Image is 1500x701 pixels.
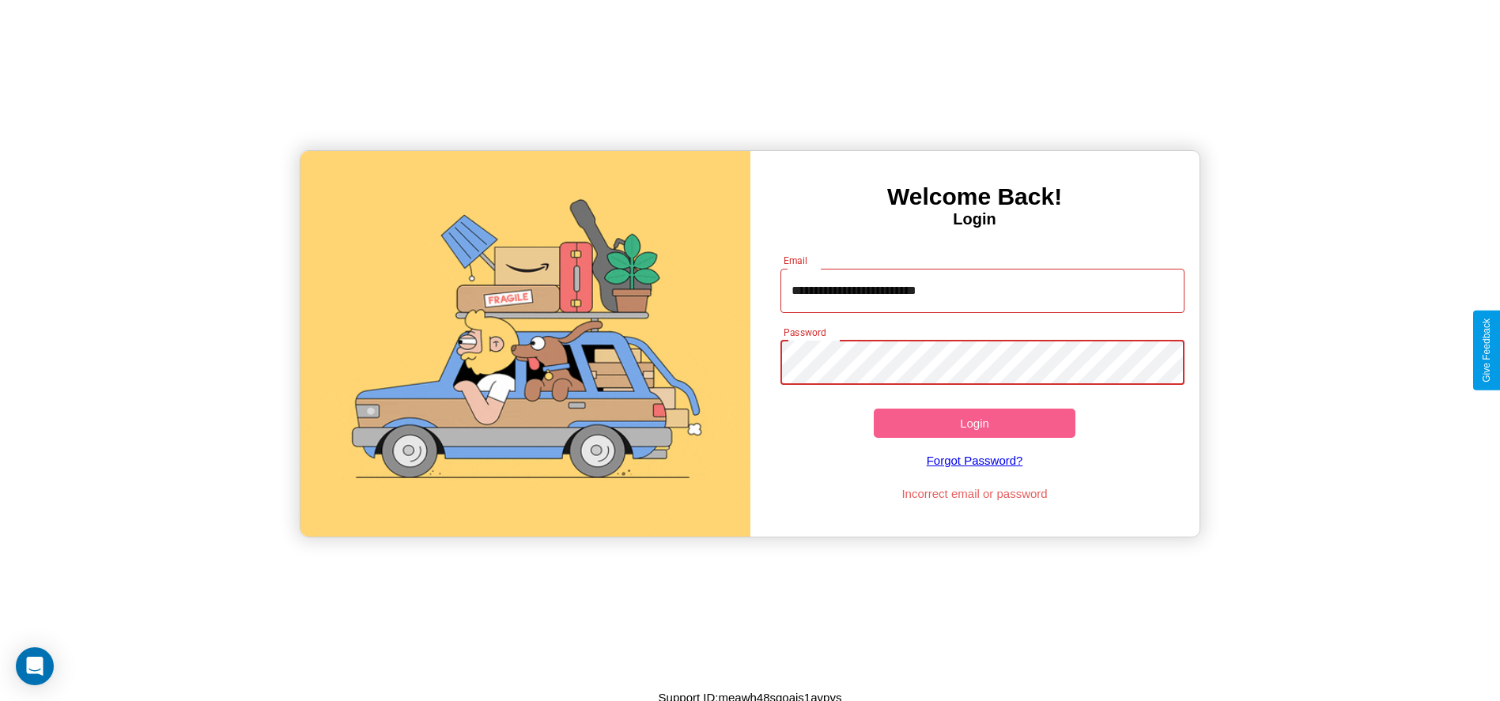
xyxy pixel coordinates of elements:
label: Password [784,326,826,339]
div: Open Intercom Messenger [16,647,54,685]
a: Forgot Password? [773,438,1177,483]
label: Email [784,254,808,267]
button: Login [874,409,1076,438]
p: Incorrect email or password [773,483,1177,504]
h3: Welcome Back! [750,183,1200,210]
h4: Login [750,210,1200,228]
div: Give Feedback [1481,318,1492,383]
img: gif [300,151,750,537]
